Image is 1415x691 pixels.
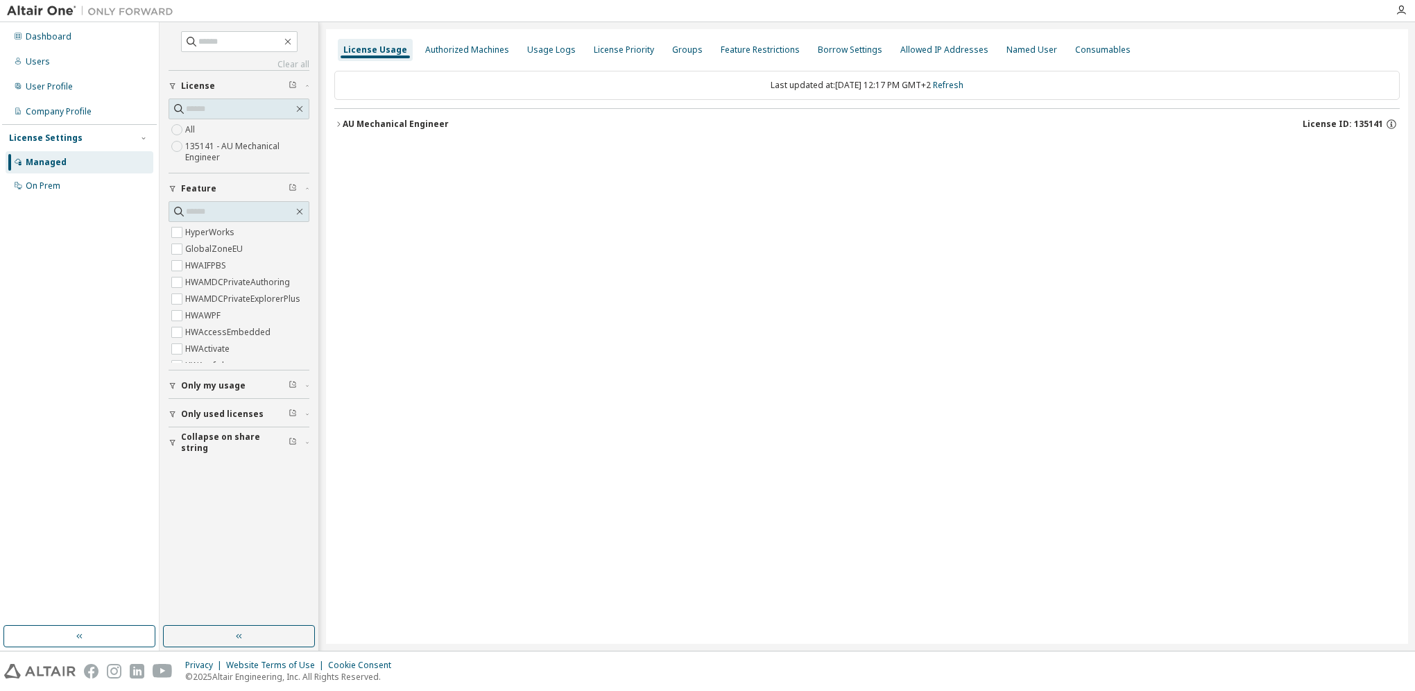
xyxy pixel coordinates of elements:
[900,44,988,56] div: Allowed IP Addresses
[818,44,882,56] div: Borrow Settings
[289,183,297,194] span: Clear filter
[181,183,216,194] span: Feature
[672,44,703,56] div: Groups
[1075,44,1131,56] div: Consumables
[26,56,50,67] div: Users
[185,121,198,138] label: All
[185,241,246,257] label: GlobalZoneEU
[334,71,1400,100] div: Last updated at: [DATE] 12:17 PM GMT+2
[289,80,297,92] span: Clear filter
[4,664,76,679] img: altair_logo.svg
[26,180,60,191] div: On Prem
[84,664,98,679] img: facebook.svg
[169,427,309,458] button: Collapse on share string
[130,664,144,679] img: linkedin.svg
[26,81,73,92] div: User Profile
[185,324,273,341] label: HWAccessEmbedded
[26,106,92,117] div: Company Profile
[594,44,654,56] div: License Priority
[169,370,309,401] button: Only my usage
[153,664,173,679] img: youtube.svg
[185,357,230,374] label: HWAcufwh
[7,4,180,18] img: Altair One
[185,274,293,291] label: HWAMDCPrivateAuthoring
[185,660,226,671] div: Privacy
[425,44,509,56] div: Authorized Machines
[181,409,264,420] span: Only used licenses
[185,341,232,357] label: HWActivate
[181,80,215,92] span: License
[185,671,400,683] p: © 2025 Altair Engineering, Inc. All Rights Reserved.
[169,399,309,429] button: Only used licenses
[933,79,963,91] a: Refresh
[527,44,576,56] div: Usage Logs
[9,133,83,144] div: License Settings
[343,119,449,130] div: AU Mechanical Engineer
[334,109,1400,139] button: AU Mechanical EngineerLicense ID: 135141
[289,409,297,420] span: Clear filter
[1006,44,1057,56] div: Named User
[1303,119,1383,130] span: License ID: 135141
[185,224,237,241] label: HyperWorks
[185,138,309,166] label: 135141 - AU Mechanical Engineer
[289,380,297,391] span: Clear filter
[181,432,289,454] span: Collapse on share string
[169,59,309,70] a: Clear all
[289,437,297,448] span: Clear filter
[721,44,800,56] div: Feature Restrictions
[107,664,121,679] img: instagram.svg
[169,71,309,101] button: License
[181,380,246,391] span: Only my usage
[185,257,229,274] label: HWAIFPBS
[343,44,407,56] div: License Usage
[26,31,71,42] div: Dashboard
[185,291,303,307] label: HWAMDCPrivateExplorerPlus
[26,157,67,168] div: Managed
[328,660,400,671] div: Cookie Consent
[226,660,328,671] div: Website Terms of Use
[185,307,223,324] label: HWAWPF
[169,173,309,204] button: Feature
